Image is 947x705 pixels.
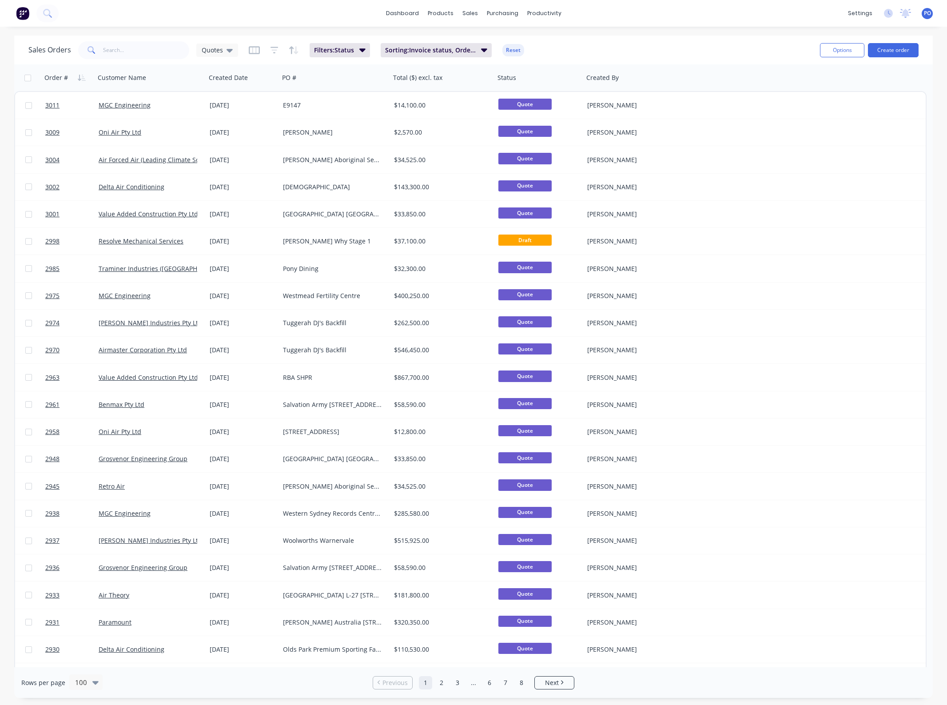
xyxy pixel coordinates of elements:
div: [DATE] [210,482,276,491]
div: [DATE] [210,591,276,600]
div: [DATE] [210,210,276,219]
div: PO # [282,73,296,82]
span: Quote [498,343,552,354]
div: Status [497,73,516,82]
div: [PERSON_NAME] [587,645,686,654]
span: Quote [498,534,552,545]
button: Options [820,43,864,57]
span: 3011 [45,101,60,110]
span: 2998 [45,237,60,246]
div: [PERSON_NAME] [587,319,686,327]
a: [PERSON_NAME] Industries Pty Ltd [99,536,202,545]
div: purchasing [482,7,523,20]
div: $546,450.00 [394,346,486,354]
div: [DATE] [210,373,276,382]
span: 2963 [45,373,60,382]
a: Air Theory [99,591,129,599]
div: Created Date [209,73,248,82]
span: Quote [498,99,552,110]
div: [PERSON_NAME] [587,183,686,191]
a: Page 2 [435,676,448,689]
div: [PERSON_NAME] [587,563,686,572]
span: Draft [498,235,552,246]
div: [PERSON_NAME] [283,128,382,137]
a: Delta Air Conditioning [99,183,164,191]
div: Tuggerah DJ's Backfill [283,319,382,327]
div: [DATE] [210,237,276,246]
span: PO [924,9,931,17]
span: Quote [498,425,552,436]
div: Tuggerah DJ's Backfill [283,346,382,354]
div: [STREET_ADDRESS] [283,427,382,436]
div: RBA SHPR [283,373,382,382]
a: Oni Air Pty Ltd [99,427,141,436]
a: 2948 [45,446,99,472]
div: $32,300.00 [394,264,486,273]
div: [DATE] [210,319,276,327]
a: Jump forward [467,676,480,689]
button: Create order [868,43,919,57]
div: Created By [586,73,619,82]
div: [DATE] [210,264,276,273]
div: [GEOGRAPHIC_DATA] [GEOGRAPHIC_DATA][MEDICAL_DATA] [283,210,382,219]
div: $320,350.00 [394,618,486,627]
a: Previous page [373,678,412,687]
a: Page 7 [499,676,512,689]
span: Quotes [202,45,223,55]
div: [PERSON_NAME] [587,155,686,164]
a: Retro Air [99,482,125,490]
div: $285,580.00 [394,509,486,518]
div: [DATE] [210,346,276,354]
div: [DATE] [210,536,276,545]
div: [PERSON_NAME] [587,291,686,300]
div: $110,530.00 [394,645,486,654]
span: Filters: Status [314,46,354,55]
span: Previous [382,678,408,687]
span: Quote [498,479,552,490]
span: 2948 [45,454,60,463]
div: [PERSON_NAME] [587,427,686,436]
a: 2998 [45,228,99,255]
span: Quote [498,370,552,382]
div: $867,700.00 [394,373,486,382]
span: 2970 [45,346,60,354]
div: [PERSON_NAME] Why Stage 1 [283,237,382,246]
span: 3001 [45,210,60,219]
span: Next [545,678,559,687]
a: Benmax Pty Ltd [99,400,144,409]
div: [PERSON_NAME] [587,591,686,600]
span: Quote [498,207,552,219]
a: 2963 [45,364,99,391]
div: [DATE] [210,618,276,627]
div: $143,300.00 [394,183,486,191]
span: Quote [498,588,552,599]
a: 2961 [45,391,99,418]
div: productivity [523,7,566,20]
div: E9147 [283,101,382,110]
a: 2931 [45,609,99,636]
span: 2945 [45,482,60,491]
div: $2,570.00 [394,128,486,137]
div: Salvation Army [STREET_ADDRESS] [283,400,382,409]
a: 2933 [45,582,99,609]
span: Quote [498,126,552,137]
span: Quote [498,452,552,463]
span: 2937 [45,536,60,545]
div: $37,100.00 [394,237,486,246]
a: Paramount [99,618,131,626]
span: Quote [498,616,552,627]
div: $181,800.00 [394,591,486,600]
div: [PERSON_NAME] [587,454,686,463]
span: 2938 [45,509,60,518]
h1: Sales Orders [28,46,71,54]
span: Sorting: Invoice status, Order # [385,46,476,55]
div: [PERSON_NAME] [587,618,686,627]
a: Page 1 is your current page [419,676,432,689]
div: products [423,7,458,20]
a: Value Added Construction Pty Ltd [99,210,198,218]
button: Reset [502,44,524,56]
div: [DATE] [210,645,276,654]
div: [PERSON_NAME] [587,373,686,382]
a: Page 3 [451,676,464,689]
div: $12,800.00 [394,427,486,436]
